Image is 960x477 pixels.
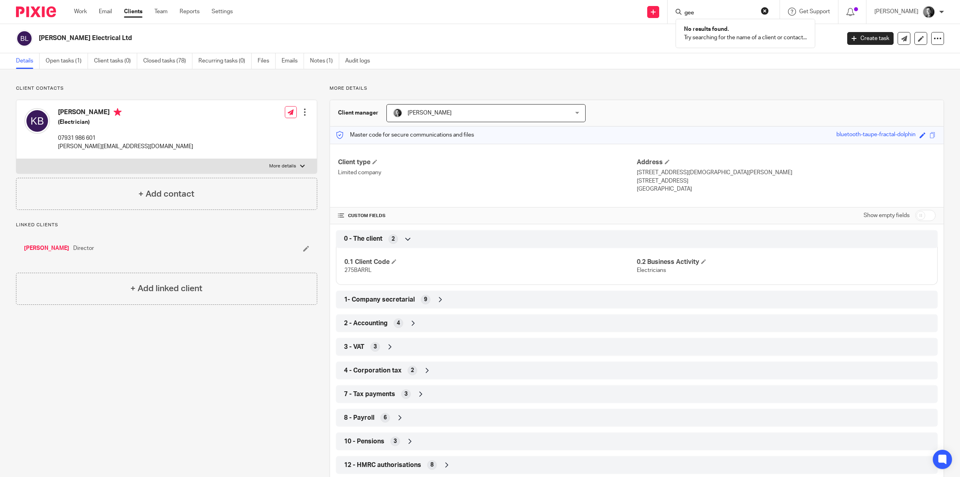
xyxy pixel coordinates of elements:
span: 12 - HMRC authorisations [344,461,421,469]
span: Director [73,244,94,252]
span: 3 [374,343,377,351]
span: 8 [430,461,434,469]
h4: CUSTOM FIELDS [338,213,637,219]
a: Audit logs [345,53,376,69]
p: [STREET_ADDRESS][DEMOGRAPHIC_DATA][PERSON_NAME] [637,169,936,177]
a: Client tasks (0) [94,53,137,69]
span: 0 - The client [344,235,382,243]
p: More details [330,85,944,92]
a: Work [74,8,87,16]
a: Clients [124,8,142,16]
a: Emails [282,53,304,69]
span: 2 [392,235,395,243]
h4: Address [637,158,936,167]
span: 2 - Accounting [344,319,388,328]
p: [STREET_ADDRESS] [637,177,936,185]
img: Pixie [16,6,56,17]
span: 9 [424,296,427,304]
span: 3 - VAT [344,343,364,351]
a: Details [16,53,40,69]
img: DSC_9061-3.jpg [922,6,935,18]
a: Team [154,8,168,16]
div: bluetooth-taupe-fractal-dolphin [836,131,916,140]
p: [PERSON_NAME][EMAIL_ADDRESS][DOMAIN_NAME] [58,143,193,151]
a: Files [258,53,276,69]
span: 1- Company secretarial [344,296,415,304]
h3: Client manager [338,109,378,117]
label: Show empty fields [864,211,910,219]
a: Create task [847,32,894,45]
span: 7 - Tax payments [344,390,395,399]
h4: 0.1 Client Code [344,258,637,266]
span: 10 - Pensions [344,437,384,446]
a: Email [99,8,112,16]
a: Closed tasks (78) [143,53,192,69]
a: Open tasks (1) [46,53,88,69]
h4: 0.2 Business Activity [637,258,929,266]
img: DSC_9061-3.jpg [393,108,402,118]
p: Linked clients [16,222,317,228]
span: [PERSON_NAME] [408,110,452,116]
span: 4 - Corporation tax [344,366,402,375]
a: Recurring tasks (0) [198,53,252,69]
img: svg%3E [16,30,33,47]
h4: + Add linked client [130,282,202,295]
span: Electricians [637,268,666,273]
i: Primary [114,108,122,116]
h4: Client type [338,158,637,167]
span: Get Support [799,9,830,14]
span: 8 - Payroll [344,414,374,422]
p: More details [269,163,296,169]
span: 4 [397,319,400,327]
h2: [PERSON_NAME] Electrical Ltd [39,34,676,42]
span: 275BARRL [344,268,372,273]
span: 3 [404,390,408,398]
a: Reports [180,8,200,16]
h4: [PERSON_NAME] [58,108,193,118]
p: 07931 986 601 [58,134,193,142]
h4: + Add contact [138,188,194,200]
h5: (Electrician) [58,118,193,126]
a: Settings [212,8,233,16]
p: Limited company [338,169,637,177]
a: Notes (1) [310,53,339,69]
a: [PERSON_NAME] [24,244,69,252]
span: 2 [411,366,414,374]
p: [PERSON_NAME] [874,8,918,16]
button: Clear [761,7,769,15]
img: svg%3E [24,108,50,134]
p: [GEOGRAPHIC_DATA] [637,185,936,193]
input: Search [684,10,756,17]
p: Master code for secure communications and files [336,131,474,139]
span: 3 [394,437,397,445]
p: Client contacts [16,85,317,92]
span: 6 [384,414,387,422]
